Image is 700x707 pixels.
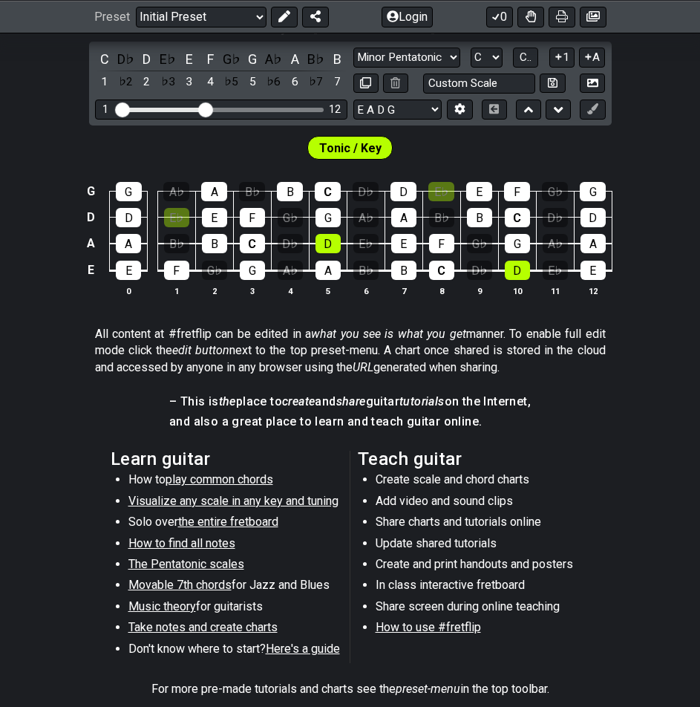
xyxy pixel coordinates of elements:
div: C [429,261,454,280]
div: G♭ [542,182,568,201]
span: Preset [94,10,130,24]
li: In class interactive fretboard [376,577,587,598]
li: Create and print handouts and posters [376,556,587,577]
div: B♭ [164,234,189,253]
th: 8 [422,283,460,298]
button: 1 [549,48,575,68]
h4: and also a great place to learn and teach guitar online. [169,414,531,430]
div: toggle pitch class [95,49,114,69]
div: E♭ [428,182,454,201]
div: D♭ [278,234,303,253]
div: toggle pitch class [158,49,177,69]
div: toggle scale degree [95,72,114,92]
button: A [579,48,605,68]
div: D [505,261,530,280]
button: Toggle horizontal chord view [482,100,507,120]
th: 2 [195,283,233,298]
td: D [82,204,99,230]
button: Create image [580,6,606,27]
div: G [116,182,142,201]
div: D [116,208,141,227]
div: G [240,261,265,280]
td: E [82,257,99,284]
em: create [282,394,315,408]
div: C [315,182,341,201]
li: Share screen during online teaching [376,599,587,619]
div: toggle pitch class [243,49,262,69]
button: Edit Tuning [447,100,472,120]
p: For more pre-made tutorials and charts see the in the top toolbar. [151,681,549,697]
li: Add video and sound clips [376,493,587,514]
em: share [336,394,366,408]
div: toggle scale degree [307,72,326,92]
div: F [240,208,265,227]
div: E♭ [164,208,189,227]
div: A [391,208,416,227]
span: How to use #fretflip [376,620,481,634]
div: toggle pitch class [307,49,326,69]
button: Move down [546,100,571,120]
th: 11 [536,283,574,298]
div: toggle scale degree [264,72,284,92]
div: F [504,182,530,201]
h4: – This is place to and guitar on the Internet, [169,394,531,410]
div: toggle scale degree [180,72,199,92]
th: 4 [271,283,309,298]
th: 7 [385,283,422,298]
span: Movable 7th chords [128,578,232,592]
div: E♭ [543,261,568,280]
div: A♭ [163,182,189,201]
div: G♭ [467,234,492,253]
th: 9 [460,283,498,298]
div: F [429,234,454,253]
td: G [82,179,99,205]
th: 1 [157,283,195,298]
th: 0 [110,283,148,298]
th: 5 [309,283,347,298]
div: 12 [329,103,341,116]
div: Visible fret range [95,100,347,120]
button: Copy [353,74,379,94]
div: D [580,208,606,227]
div: E [202,208,227,227]
div: B♭ [239,182,265,201]
li: Create scale and chord charts [376,472,587,492]
td: A [82,230,99,257]
li: Update shared tutorials [376,535,587,556]
div: B [391,261,416,280]
div: C [505,208,530,227]
span: Here's a guide [266,642,340,656]
div: toggle pitch class [200,49,220,69]
button: Delete [383,74,408,94]
div: toggle scale degree [222,72,241,92]
div: E♭ [353,234,379,253]
div: A [580,234,606,253]
p: All content at #fretflip can be edited in a manner. To enable full edit mode click the next to th... [95,326,606,376]
div: G [580,182,606,201]
span: C.. [520,50,531,64]
div: E [391,234,416,253]
div: F [164,261,189,280]
em: the [219,394,236,408]
em: edit button [172,343,229,357]
div: toggle scale degree [327,72,347,92]
div: D♭ [543,208,568,227]
div: D♭ [353,182,379,201]
div: toggle scale degree [285,72,304,92]
span: First enable full edit mode to edit [319,137,382,159]
div: D [315,234,341,253]
div: toggle pitch class [264,49,284,69]
div: B [202,234,227,253]
div: A [201,182,227,201]
li: Don't know where to start? [128,641,340,662]
li: Solo over [128,514,340,535]
div: B [277,182,303,201]
th: 10 [498,283,536,298]
div: D♭ [467,261,492,280]
div: B♭ [353,261,379,280]
div: G [315,208,341,227]
select: Tonic/Root [471,48,503,68]
em: URL [353,360,373,374]
span: Visualize any scale in any key and tuning [128,494,338,508]
div: toggle pitch class [222,49,241,69]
